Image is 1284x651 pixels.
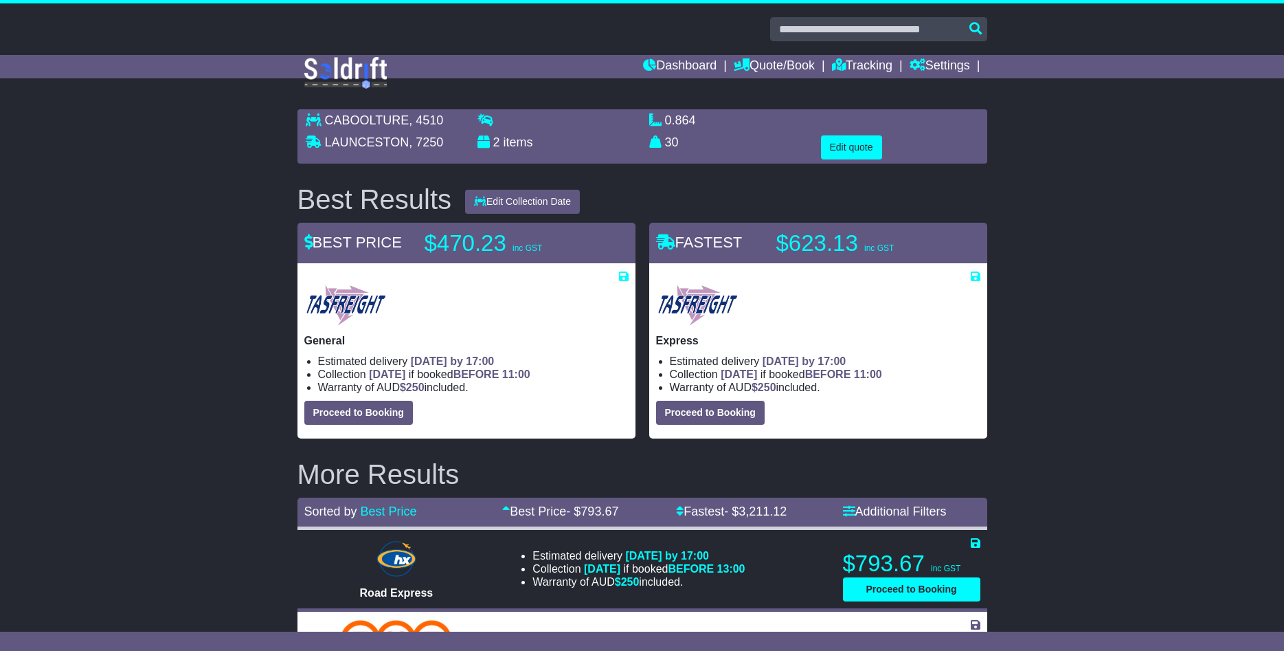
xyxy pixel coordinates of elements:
span: if booked [369,368,530,380]
span: $ [400,382,425,393]
span: if booked [584,563,745,575]
img: Hunter Express: Road Express [374,538,419,580]
span: 0.864 [665,113,696,127]
span: Road Express [360,587,433,599]
p: General [304,334,629,347]
span: 250 [758,382,776,393]
li: Warranty of AUD included. [318,381,629,394]
span: 30 [665,135,679,149]
span: 11:00 [854,368,882,380]
span: BEFORE [453,368,499,380]
button: Edit quote [821,135,882,159]
li: Collection [318,368,629,381]
img: Tasfreight: Express [656,283,739,327]
span: [DATE] [584,563,620,575]
li: Estimated delivery [318,355,629,368]
span: [DATE] [369,368,405,380]
a: Dashboard [643,55,717,78]
span: 13:00 [717,563,745,575]
button: Edit Collection Date [465,190,580,214]
span: - $ [724,505,787,518]
a: Settings [910,55,970,78]
span: [DATE] [721,368,757,380]
a: Additional Filters [843,505,947,518]
span: inc GST [513,243,542,253]
span: [DATE] by 17:00 [625,550,709,562]
li: Estimated delivery [670,355,980,368]
span: 2 [493,135,500,149]
span: - $ [566,505,618,518]
p: $793.67 [843,550,980,577]
p: Express [656,334,980,347]
li: Estimated delivery [532,631,745,644]
a: Quote/Book [734,55,815,78]
li: Estimated delivery [532,549,745,562]
li: Warranty of AUD included. [532,575,745,588]
span: 250 [621,576,640,588]
span: BEFORE [805,368,851,380]
a: Best Price- $793.67 [502,505,618,518]
span: $ [615,576,640,588]
span: CABOOLTURE [325,113,409,127]
span: LAUNCESTON [325,135,409,149]
button: Proceed to Booking [304,401,413,425]
a: Tracking [832,55,892,78]
span: items [504,135,533,149]
li: Warranty of AUD included. [670,381,980,394]
span: , 4510 [409,113,443,127]
span: if booked [721,368,881,380]
div: Best Results [291,184,459,214]
span: inc GST [864,243,894,253]
p: $470.23 [425,230,596,257]
span: BEST PRICE [304,234,402,251]
span: 11:00 [502,368,530,380]
button: Proceed to Booking [656,401,765,425]
p: $623.13 [776,230,948,257]
span: Sorted by [304,505,357,518]
span: $ [752,382,776,393]
a: Best Price [361,505,417,518]
span: BEFORE [668,563,714,575]
span: inc GST [931,564,960,573]
span: 250 [406,382,425,393]
span: [DATE] by 17:00 [411,355,495,367]
img: Tasfreight: General [304,283,387,327]
li: Collection [532,562,745,575]
span: [DATE] by 17:00 [763,355,846,367]
button: Proceed to Booking [843,577,980,602]
span: FASTEST [656,234,743,251]
a: Fastest- $3,211.12 [676,505,787,518]
span: 3,211.12 [739,505,787,518]
span: , 7250 [409,135,443,149]
span: 793.67 [581,505,618,518]
h2: More Results [297,459,987,489]
li: Collection [670,368,980,381]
